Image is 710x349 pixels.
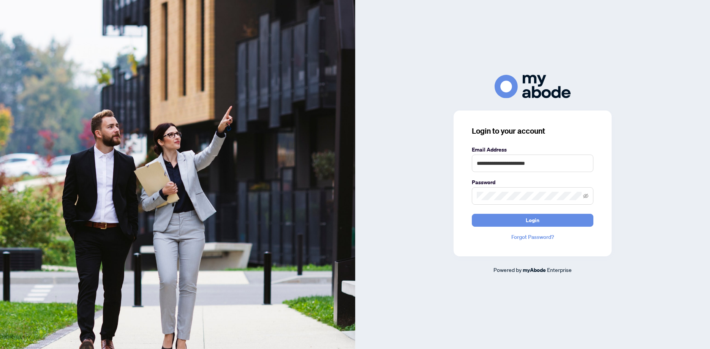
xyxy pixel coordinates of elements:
img: ma-logo [495,75,571,98]
span: Powered by [493,266,522,273]
button: Login [472,214,593,227]
a: Forgot Password? [472,233,593,241]
span: Login [526,214,539,226]
label: Email Address [472,145,593,154]
span: Enterprise [547,266,572,273]
a: myAbode [523,266,546,274]
span: eye-invisible [583,193,588,199]
label: Password [472,178,593,186]
h3: Login to your account [472,126,593,136]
